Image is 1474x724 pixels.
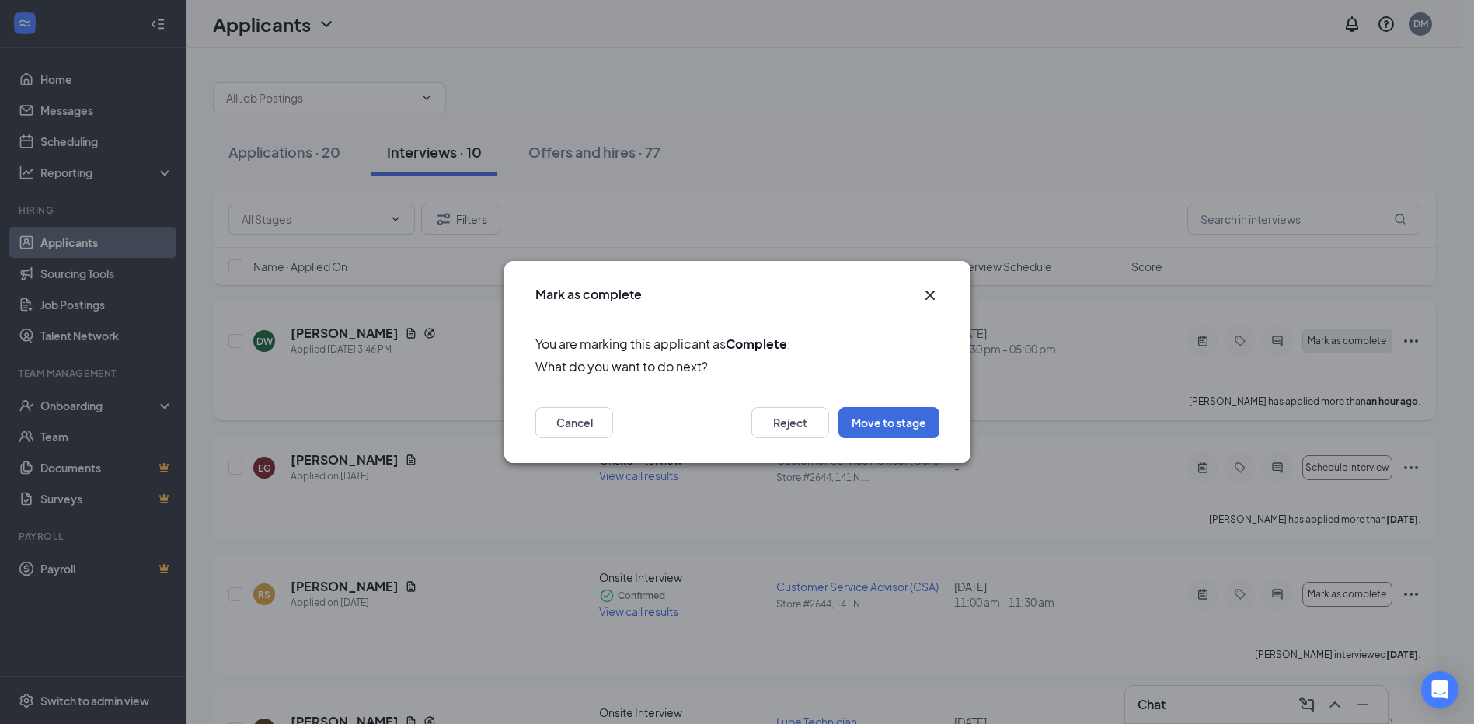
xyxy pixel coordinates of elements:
b: Complete [726,336,787,352]
button: Move to stage [838,407,939,438]
button: Reject [751,407,829,438]
button: Close [921,286,939,305]
div: Open Intercom Messenger [1421,671,1458,708]
button: Cancel [535,407,613,438]
h3: Mark as complete [535,286,642,303]
svg: Cross [921,286,939,305]
span: You are marking this applicant as . [535,334,939,353]
span: What do you want to do next? [535,357,939,376]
